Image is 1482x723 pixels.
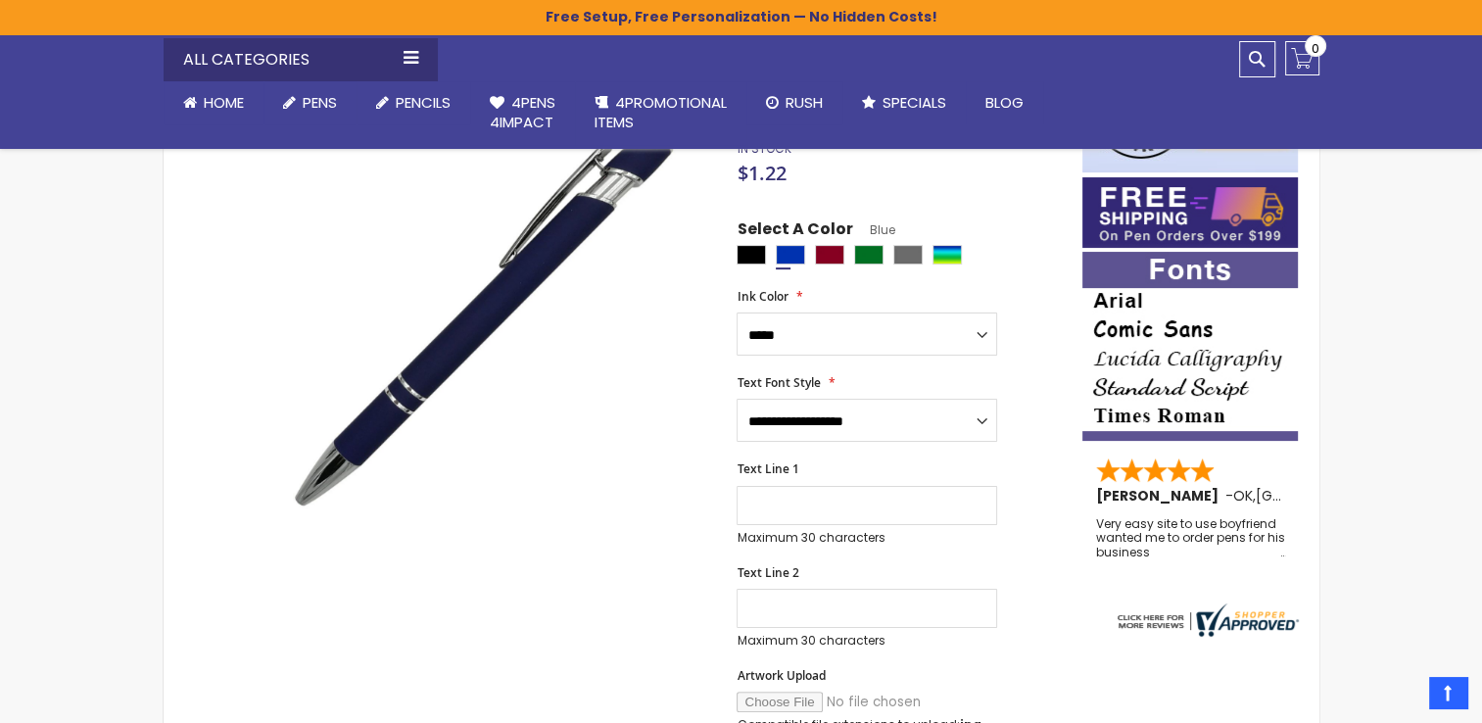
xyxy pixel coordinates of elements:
span: OK [1233,486,1253,506]
a: Rush [746,81,842,124]
span: Text Line 1 [737,460,798,477]
span: Pencils [396,92,451,113]
p: Maximum 30 characters [737,633,997,649]
img: regal_rubber_blue_n_3_1_2.jpg [263,87,710,535]
a: Home [164,81,263,124]
a: 4Pens4impact [470,81,575,145]
p: Maximum 30 characters [737,530,997,546]
img: font-personalization-examples [1082,252,1298,441]
a: Pens [263,81,357,124]
div: Assorted [932,245,962,265]
span: - , [1225,486,1400,506]
a: 0 [1285,41,1319,75]
span: Rush [786,92,823,113]
img: Free shipping on orders over $199 [1082,177,1298,248]
span: Text Line 2 [737,564,798,581]
div: Burgundy [815,245,844,265]
div: Very easy site to use boyfriend wanted me to order pens for his business [1096,517,1286,559]
span: [PERSON_NAME] [1096,486,1225,506]
span: Pens [303,92,337,113]
span: Artwork Upload [737,667,825,684]
span: Text Font Style [737,374,820,391]
span: In stock [737,140,790,157]
span: Ink Color [737,288,788,305]
div: Grey [893,245,923,265]
span: Blog [985,92,1024,113]
span: Specials [883,92,946,113]
span: $1.22 [737,160,786,186]
span: [GEOGRAPHIC_DATA] [1256,486,1400,506]
a: Pencils [357,81,470,124]
div: Availability [737,141,790,157]
div: Blue [776,245,805,265]
span: Select A Color [737,218,852,245]
a: Blog [966,81,1043,124]
div: Black [737,245,766,265]
span: Home [204,92,244,113]
div: Green [854,245,884,265]
span: 4PROMOTIONAL ITEMS [595,92,727,132]
a: Specials [842,81,966,124]
span: 0 [1312,39,1319,58]
div: All Categories [164,38,438,81]
span: Blue [852,221,894,238]
a: 4PROMOTIONALITEMS [575,81,746,145]
span: 4Pens 4impact [490,92,555,132]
